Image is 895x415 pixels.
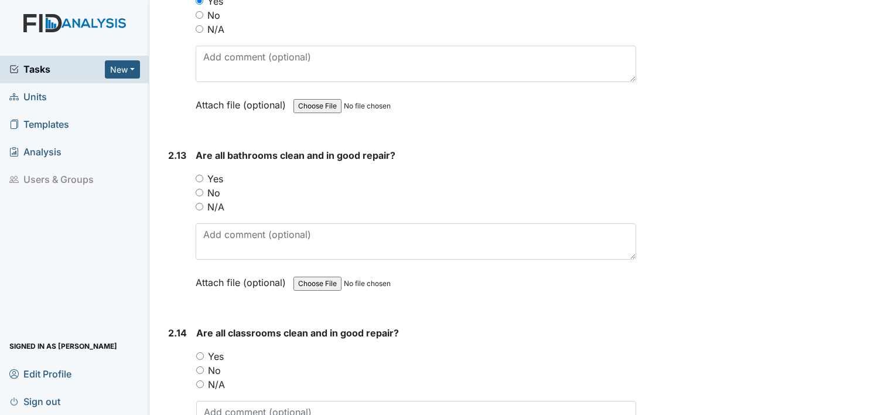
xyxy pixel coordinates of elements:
[9,88,47,106] span: Units
[196,327,399,339] span: Are all classrooms clean and in good repair?
[207,186,220,200] label: No
[9,115,69,134] span: Templates
[207,8,220,22] label: No
[168,148,186,162] label: 2.13
[208,363,221,377] label: No
[207,22,224,36] label: N/A
[9,392,60,410] span: Sign out
[196,149,395,161] span: Are all bathrooms clean and in good repair?
[9,337,117,355] span: Signed in as [PERSON_NAME]
[196,11,203,19] input: No
[196,352,204,360] input: Yes
[207,200,224,214] label: N/A
[9,62,105,76] a: Tasks
[208,377,225,392] label: N/A
[196,25,203,33] input: N/A
[207,172,223,186] label: Yes
[168,326,187,340] label: 2.14
[196,91,291,112] label: Attach file (optional)
[9,143,62,161] span: Analysis
[105,60,140,79] button: New
[196,380,204,388] input: N/A
[208,349,224,363] label: Yes
[196,175,203,182] input: Yes
[196,269,291,290] label: Attach file (optional)
[196,189,203,196] input: No
[196,366,204,374] input: No
[9,365,71,383] span: Edit Profile
[196,203,203,210] input: N/A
